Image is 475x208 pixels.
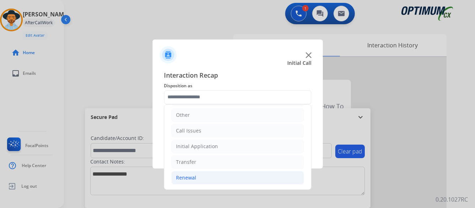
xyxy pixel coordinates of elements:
[176,127,201,134] div: Call Issues
[176,174,196,181] div: Renewal
[164,70,311,82] span: Interaction Recap
[176,111,190,119] div: Other
[176,143,218,150] div: Initial Application
[164,82,311,90] span: Disposition as
[287,59,311,67] span: Initial Call
[176,158,196,166] div: Transfer
[160,46,177,63] img: contactIcon
[436,195,468,204] p: 0.20.1027RC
